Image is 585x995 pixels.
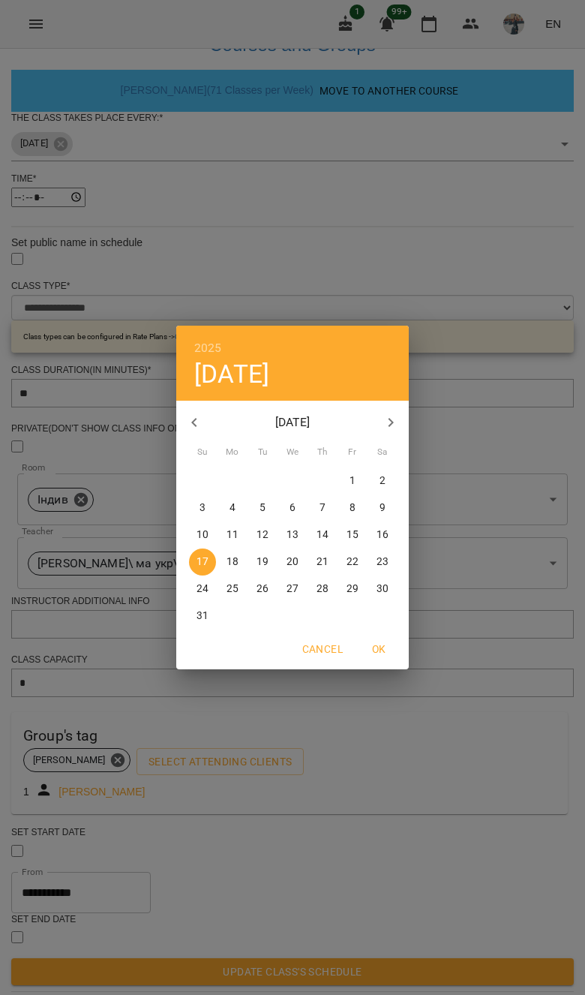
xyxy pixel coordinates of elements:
[196,582,208,597] p: 24
[226,555,238,570] p: 18
[376,582,388,597] p: 30
[196,609,208,624] p: 31
[259,501,265,516] p: 5
[379,501,385,516] p: 9
[309,576,336,603] button: 28
[289,501,295,516] p: 6
[376,555,388,570] p: 23
[369,467,396,494] button: 2
[316,528,328,543] p: 14
[279,494,306,522] button: 6
[346,582,358,597] p: 29
[369,549,396,576] button: 23
[279,576,306,603] button: 27
[189,445,216,460] span: Su
[199,501,205,516] p: 3
[316,555,328,570] p: 21
[302,640,343,658] span: Cancel
[219,576,246,603] button: 25
[355,636,403,663] button: OK
[226,528,238,543] p: 11
[346,555,358,570] p: 22
[319,501,325,516] p: 7
[256,528,268,543] p: 12
[286,582,298,597] p: 27
[219,522,246,549] button: 11
[256,555,268,570] p: 19
[249,576,276,603] button: 26
[219,494,246,522] button: 4
[286,528,298,543] p: 13
[309,445,336,460] span: Th
[219,549,246,576] button: 18
[189,494,216,522] button: 3
[309,549,336,576] button: 21
[189,603,216,630] button: 31
[309,522,336,549] button: 14
[229,501,235,516] p: 4
[369,494,396,522] button: 9
[369,445,396,460] span: Sa
[339,522,366,549] button: 15
[196,528,208,543] p: 10
[339,549,366,576] button: 22
[349,501,355,516] p: 8
[189,549,216,576] button: 17
[369,522,396,549] button: 16
[249,494,276,522] button: 5
[249,445,276,460] span: Tu
[226,582,238,597] p: 25
[339,576,366,603] button: 29
[286,555,298,570] p: 20
[212,413,373,431] p: [DATE]
[349,473,355,488] p: 1
[279,522,306,549] button: 13
[339,494,366,522] button: 8
[309,494,336,522] button: 7
[194,359,269,389] button: [DATE]
[249,522,276,549] button: 12
[379,473,385,488] p: 2
[361,640,397,658] span: OK
[194,338,222,359] button: 2025
[256,582,268,597] p: 26
[279,549,306,576] button: 20
[196,555,208,570] p: 17
[376,528,388,543] p: 16
[279,445,306,460] span: We
[189,576,216,603] button: 24
[346,528,358,543] p: 15
[369,576,396,603] button: 30
[189,522,216,549] button: 10
[316,582,328,597] p: 28
[296,636,349,663] button: Cancel
[339,467,366,494] button: 1
[219,445,246,460] span: Mo
[249,549,276,576] button: 19
[339,445,366,460] span: Fr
